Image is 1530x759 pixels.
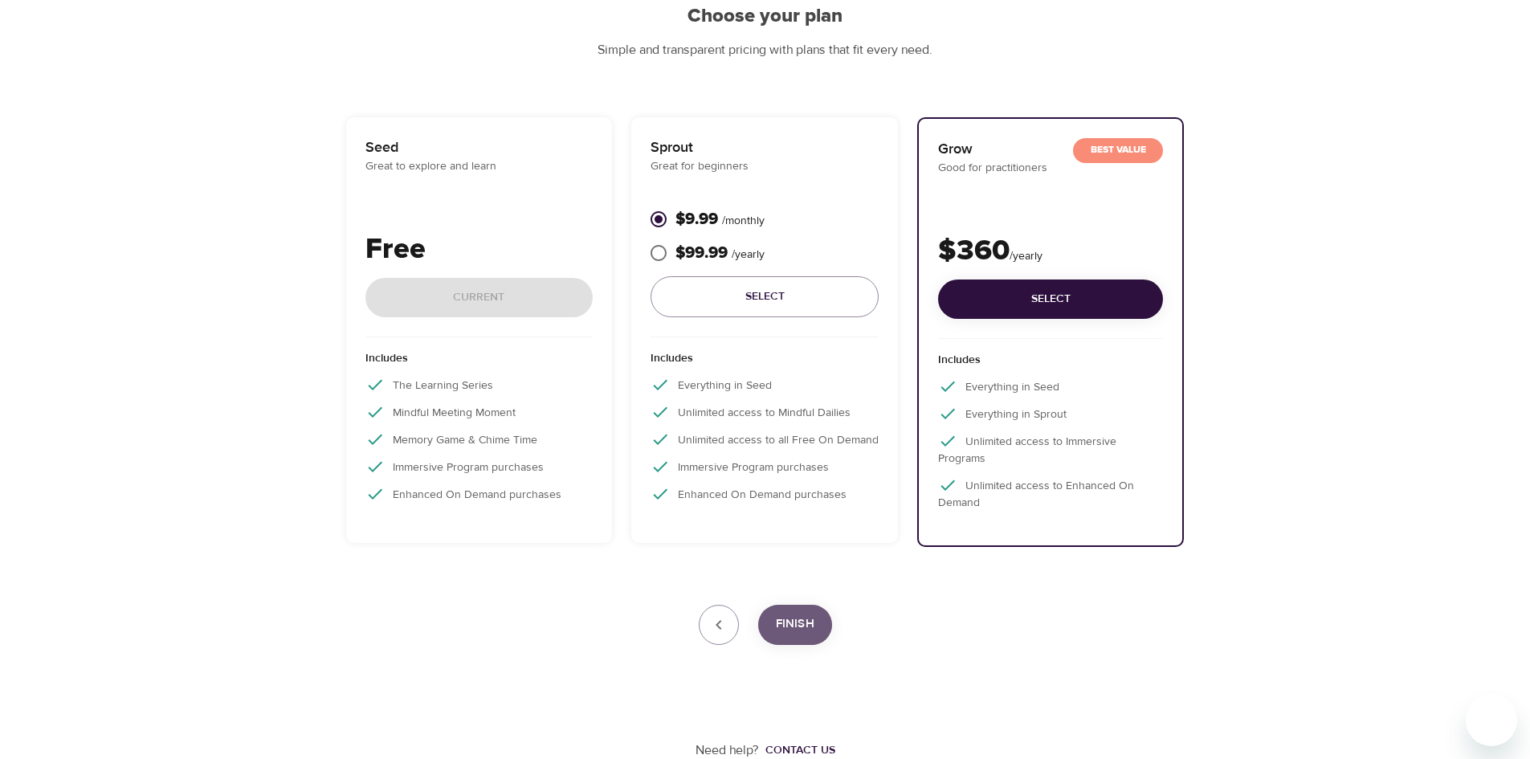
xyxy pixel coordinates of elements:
p: The Learning Series [365,375,594,394]
p: Sprout [651,137,879,158]
p: Enhanced On Demand purchases [651,484,879,504]
p: Great for beginners [651,158,879,175]
p: Includes [651,350,879,375]
p: Great to explore and learn [365,158,594,175]
span: Select [951,289,1150,309]
p: $99.99 [675,241,765,265]
button: Finish [758,605,832,645]
p: Everything in Seed [938,377,1163,396]
p: Everything in Sprout [938,404,1163,423]
span: / yearly [1010,249,1042,263]
p: Immersive Program purchases [365,457,594,476]
p: Good for practitioners [938,160,1163,177]
p: Includes [365,350,594,375]
button: Select [938,280,1163,319]
p: Free [365,228,594,271]
span: / monthly [722,214,765,228]
p: Includes [938,352,1163,377]
p: Unlimited access to all Free On Demand [651,430,879,449]
span: / yearly [732,247,765,262]
p: Memory Game & Chime Time [365,430,594,449]
div: Contact us [765,742,835,758]
p: Simple and transparent pricing with plans that fit every need. [327,41,1204,59]
p: Unlimited access to Enhanced On Demand [938,475,1163,512]
a: Contact us [759,742,835,758]
p: $9.99 [675,207,765,231]
p: Enhanced On Demand purchases [365,484,594,504]
p: Unlimited access to Immersive Programs [938,431,1163,467]
p: $360 [938,230,1163,273]
p: Immersive Program purchases [651,457,879,476]
iframe: Button to launch messaging window [1466,695,1517,746]
p: Seed [365,137,594,158]
p: Everything in Seed [651,375,879,394]
button: Select [651,276,879,317]
p: Mindful Meeting Moment [365,402,594,422]
span: Finish [776,614,814,635]
p: Unlimited access to Mindful Dailies [651,402,879,422]
span: Select [663,287,866,307]
h2: Choose your plan [327,5,1204,28]
p: Grow [938,138,1163,160]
